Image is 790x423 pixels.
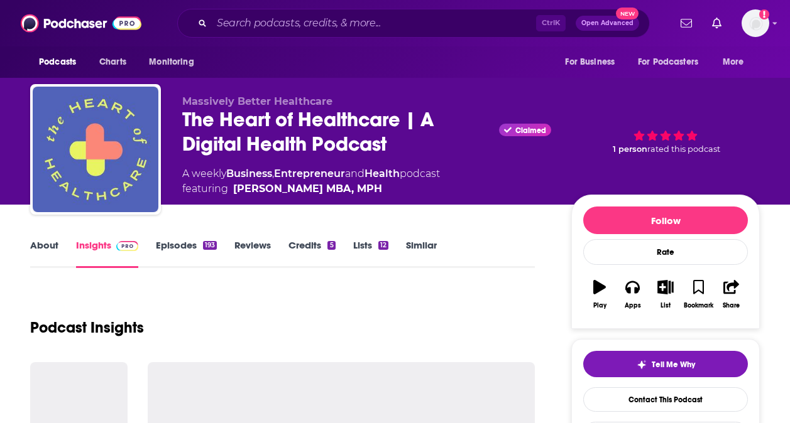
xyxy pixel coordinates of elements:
a: Lists12 [353,239,388,268]
button: Bookmark [682,272,715,317]
span: featuring [182,181,440,196]
div: 5 [327,241,335,250]
a: Contact This Podcast [583,387,748,412]
a: Entrepreneur [274,168,345,179]
button: List [649,272,682,317]
button: Share [715,272,748,317]
button: open menu [140,50,210,74]
a: [PERSON_NAME] MBA, MPH [233,181,382,196]
img: User Profile [742,9,769,37]
input: Search podcasts, credits, & more... [212,13,536,33]
a: Reviews [234,239,271,268]
div: Bookmark [684,302,713,309]
div: Apps [625,302,641,309]
a: Business [226,168,272,179]
span: Logged in as Morgan16 [742,9,769,37]
a: Show notifications dropdown [707,13,727,34]
img: tell me why sparkle [637,360,647,370]
button: open menu [630,50,716,74]
span: 1 person [613,144,647,154]
div: Search podcasts, credits, & more... [177,9,650,38]
button: Play [583,272,616,317]
button: open menu [30,50,92,74]
div: 12 [378,241,388,250]
span: Tell Me Why [652,360,695,370]
h1: Podcast Insights [30,318,144,337]
span: Open Advanced [581,20,634,26]
span: rated this podcast [647,144,720,154]
span: For Podcasters [638,53,698,71]
a: Episodes193 [156,239,217,268]
div: Share [723,302,740,309]
span: Monitoring [149,53,194,71]
div: Play [593,302,606,309]
button: tell me why sparkleTell Me Why [583,351,748,377]
span: More [723,53,744,71]
span: , [272,168,274,179]
a: Show notifications dropdown [676,13,697,34]
img: Podchaser - Follow, Share and Rate Podcasts [21,11,141,35]
button: Apps [616,272,649,317]
span: Massively Better Healthcare [182,95,332,107]
button: Follow [583,206,748,234]
a: Similar [406,239,437,268]
div: List [661,302,671,309]
a: Health [365,168,400,179]
a: InsightsPodchaser Pro [76,239,138,268]
button: Open AdvancedNew [576,16,639,31]
a: Credits5 [288,239,335,268]
img: The Heart of Healthcare | A Digital Health Podcast [33,87,158,212]
div: A weekly podcast [182,166,440,196]
button: open menu [556,50,630,74]
span: For Business [565,53,615,71]
span: Claimed [515,127,546,134]
button: open menu [714,50,760,74]
span: Charts [99,53,126,71]
span: and [345,168,365,179]
span: New [616,8,639,19]
svg: Add a profile image [759,9,769,19]
div: 193 [203,241,217,250]
button: Show profile menu [742,9,769,37]
div: 1 personrated this podcast [571,95,760,174]
span: Podcasts [39,53,76,71]
div: Rate [583,239,748,265]
a: Charts [91,50,134,74]
img: Podchaser Pro [116,241,138,251]
a: About [30,239,58,268]
span: Ctrl K [536,15,566,31]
